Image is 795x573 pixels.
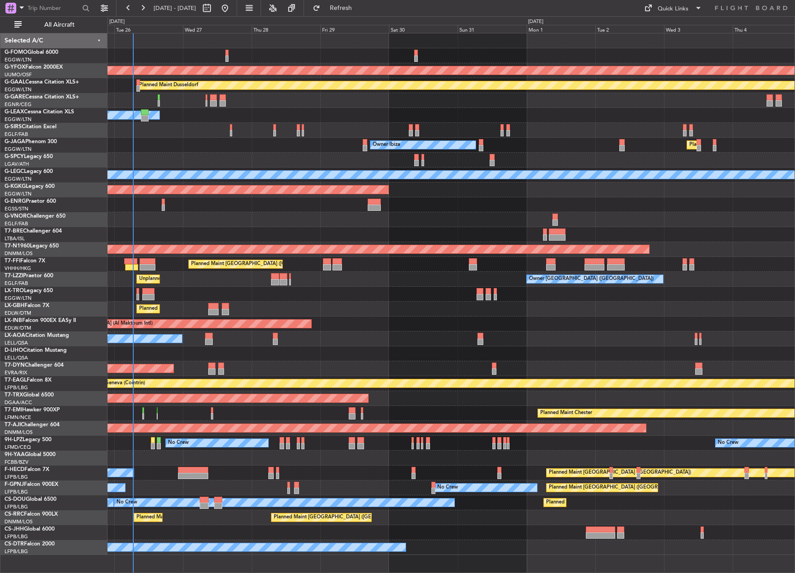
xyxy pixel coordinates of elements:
[5,303,24,308] span: LX-GBH
[5,474,28,480] a: LFPB/LBG
[139,79,198,92] div: Planned Maint Dusseldorf
[5,109,24,115] span: G-LEAX
[5,258,20,264] span: T7-FFI
[5,79,25,85] span: G-GAAL
[5,184,26,189] span: G-KGKG
[139,302,240,316] div: Planned Maint Nice ([GEOGRAPHIC_DATA])
[5,512,24,517] span: CS-RRC
[5,220,28,227] a: EGLF/FAB
[5,228,23,234] span: T7-BRE
[5,392,23,398] span: T7-TRX
[5,101,32,108] a: EGNR/CEG
[5,363,64,368] a: T7-DYNChallenger 604
[5,452,56,457] a: 9H-YAAGlobal 5000
[5,50,58,55] a: G-FOMOGlobal 6000
[5,503,28,510] a: LFPB/LBG
[5,399,32,406] a: DGAA/ACC
[5,392,54,398] a: T7-TRXGlobal 6500
[549,466,691,480] div: Planned Maint [GEOGRAPHIC_DATA] ([GEOGRAPHIC_DATA])
[5,452,25,457] span: 9H-YAA
[5,154,53,159] a: G-SPCYLegacy 650
[5,50,28,55] span: G-FOMO
[5,497,26,502] span: CS-DOU
[5,541,24,547] span: CS-DTR
[5,354,28,361] a: LELL/QSA
[5,65,25,70] span: G-YFOX
[5,176,32,182] a: EGGW/LTN
[5,184,55,189] a: G-KGKGLegacy 600
[5,548,28,555] a: LFPB/LBG
[5,258,45,264] a: T7-FFIFalcon 7X
[136,511,279,524] div: Planned Maint [GEOGRAPHIC_DATA] ([GEOGRAPHIC_DATA])
[252,25,320,33] div: Thu 28
[5,333,25,338] span: LX-AOA
[5,497,56,502] a: CS-DOUGlobal 6500
[5,384,28,391] a: LFPB/LBG
[5,79,79,85] a: G-GAALCessna Citation XLS+
[5,161,29,168] a: LGAV/ATH
[5,429,33,436] a: DNMM/LOS
[5,205,28,212] a: EGSS/STN
[5,146,32,153] a: EGGW/LTN
[5,288,24,293] span: LX-TRO
[117,496,137,509] div: No Crew
[5,265,31,272] a: VHHH/HKG
[5,139,57,144] a: G-JAGAPhenom 300
[191,257,342,271] div: Planned Maint [GEOGRAPHIC_DATA] ([GEOGRAPHIC_DATA] Intl)
[5,512,58,517] a: CS-RRCFalcon 900LX
[5,71,32,78] a: UUMO/OSF
[5,303,49,308] a: LX-GBHFalcon 7X
[5,489,28,495] a: LFPB/LBG
[458,25,526,33] div: Sun 31
[5,124,22,130] span: G-SIRS
[5,250,33,257] a: DNMM/LOS
[5,437,23,443] span: 9H-LPZ
[549,481,691,494] div: Planned Maint [GEOGRAPHIC_DATA] ([GEOGRAPHIC_DATA])
[5,86,32,93] a: EGGW/LTN
[5,363,25,368] span: T7-DYN
[5,56,32,63] a: EGGW/LTN
[5,459,28,466] a: FCBB/BZV
[640,1,706,15] button: Quick Links
[5,235,25,242] a: LTBA/ISL
[540,406,592,420] div: Planned Maint Chester
[28,1,79,15] input: Trip Number
[658,5,688,14] div: Quick Links
[5,482,58,487] a: F-GPNJFalcon 900EX
[5,214,27,219] span: G-VNOR
[5,422,21,428] span: T7-AJI
[154,4,196,12] span: [DATE] - [DATE]
[5,214,65,219] a: G-VNORChallenger 650
[5,325,31,331] a: EDLW/DTM
[546,496,688,509] div: Planned Maint [GEOGRAPHIC_DATA] ([GEOGRAPHIC_DATA])
[664,25,733,33] div: Wed 3
[5,124,56,130] a: G-SIRSCitation Excel
[5,482,24,487] span: F-GPNJ
[5,243,30,249] span: T7-N1960
[5,348,67,353] a: D-IJHOCitation Mustang
[5,131,28,138] a: EGLF/FAB
[5,340,28,346] a: LELL/QSA
[183,25,252,33] div: Wed 27
[5,243,59,249] a: T7-N1960Legacy 650
[5,467,24,472] span: F-HECD
[5,369,27,376] a: EVRA/RIX
[274,511,416,524] div: Planned Maint [GEOGRAPHIC_DATA] ([GEOGRAPHIC_DATA])
[5,444,31,451] a: LFMD/CEQ
[528,18,543,26] div: [DATE]
[5,348,23,353] span: D-IJHO
[5,94,79,100] a: G-GARECessna Citation XLS+
[5,295,32,302] a: EGGW/LTN
[5,422,60,428] a: T7-AJIChallenger 604
[529,272,654,286] div: Owner [GEOGRAPHIC_DATA] ([GEOGRAPHIC_DATA])
[527,25,595,33] div: Mon 1
[109,18,125,26] div: [DATE]
[5,437,51,443] a: 9H-LPZLegacy 500
[5,377,27,383] span: T7-EAGL
[23,22,95,28] span: All Aircraft
[5,310,31,317] a: EDLW/DTM
[5,154,24,159] span: G-SPCY
[322,5,360,11] span: Refresh
[5,169,53,174] a: G-LEGCLegacy 600
[5,199,26,204] span: G-ENRG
